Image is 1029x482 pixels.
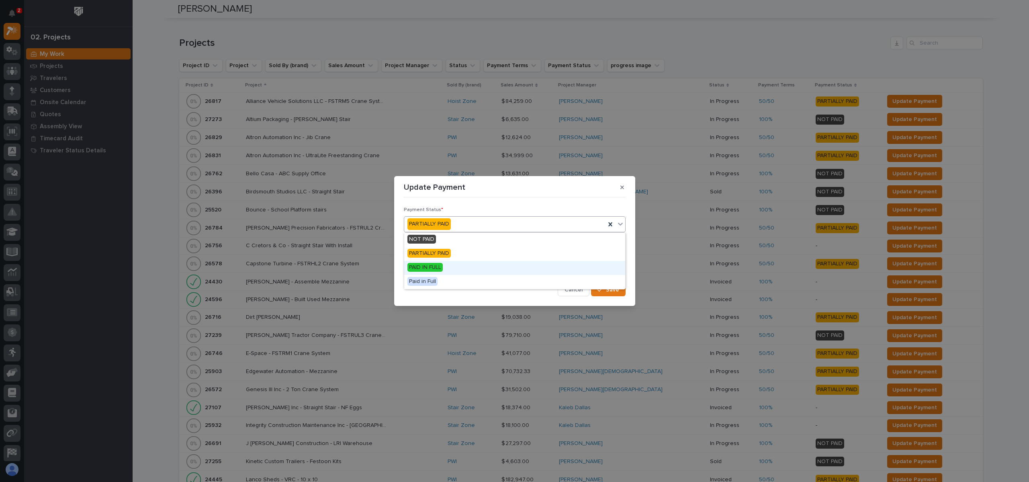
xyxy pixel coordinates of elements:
button: Save [591,283,625,296]
p: Update Payment [404,183,465,192]
div: PAID IN FULL [404,261,625,275]
div: PARTIALLY PAID [404,247,625,261]
span: Cancel [565,286,583,293]
span: PARTIALLY PAID [407,249,451,258]
button: Cancel [558,283,589,296]
span: PAID IN FULL [407,263,443,272]
div: PARTIALLY PAID [407,218,451,230]
span: Payment Status [404,207,443,212]
span: NOT PAID [407,235,436,244]
div: NOT PAID [404,233,625,247]
span: Paid in Full [407,277,438,286]
div: Paid in Full [404,275,625,289]
span: Save [606,286,619,293]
